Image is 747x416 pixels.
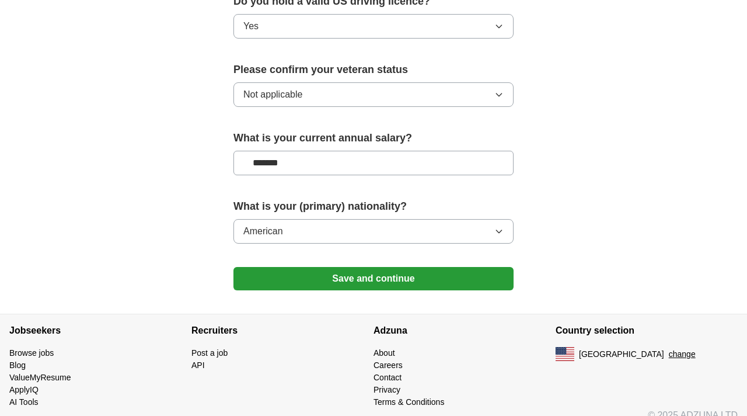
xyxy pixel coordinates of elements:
a: AI Tools [9,397,39,407]
a: ApplyIQ [9,385,39,394]
button: American [233,219,514,244]
img: US flag [556,347,574,361]
a: ValueMyResume [9,373,71,382]
span: Yes [243,19,259,33]
a: Browse jobs [9,348,54,358]
button: Yes [233,14,514,39]
button: change [669,348,696,360]
a: Careers [373,360,403,370]
a: Blog [9,360,26,370]
button: Save and continue [233,267,514,290]
span: [GEOGRAPHIC_DATA] [579,348,664,360]
label: What is your (primary) nationality? [233,199,514,214]
a: Privacy [373,385,400,394]
label: What is your current annual salary? [233,130,514,146]
a: About [373,348,395,358]
h4: Country selection [556,314,738,347]
a: Terms & Conditions [373,397,444,407]
label: Please confirm your veteran status [233,62,514,78]
a: Contact [373,373,402,382]
button: Not applicable [233,82,514,107]
a: Post a job [191,348,228,358]
span: Not applicable [243,88,302,102]
span: American [243,224,283,238]
a: API [191,360,205,370]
